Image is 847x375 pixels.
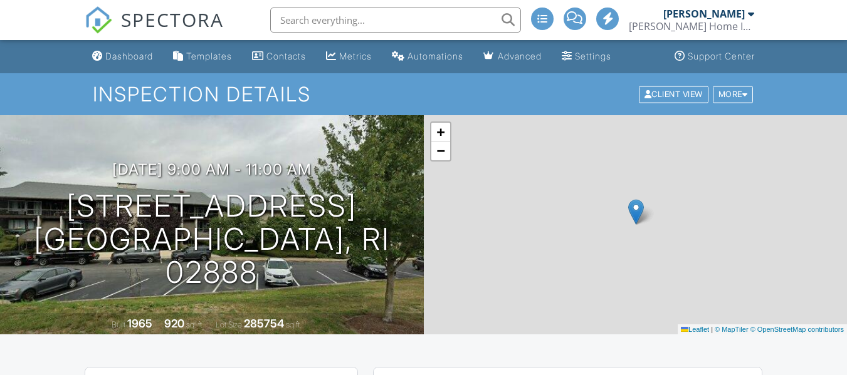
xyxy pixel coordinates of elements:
[85,6,112,34] img: The Best Home Inspection Software - Spectora
[713,86,754,103] div: More
[112,320,125,329] span: Built
[628,199,644,225] img: Marker
[639,86,708,103] div: Client View
[186,51,232,61] div: Templates
[247,45,311,68] a: Contacts
[112,161,312,178] h3: [DATE] 9:00 am - 11:00 am
[127,317,152,330] div: 1965
[431,141,450,160] a: Zoom out
[408,51,463,61] div: Automations
[436,124,445,140] span: +
[164,317,184,330] div: 920
[286,320,302,329] span: sq.ft.
[85,17,224,43] a: SPECTORA
[387,45,468,68] a: Automations (Advanced)
[270,8,521,33] input: Search everything...
[498,51,542,61] div: Advanced
[711,326,713,333] span: |
[670,45,760,68] a: Support Center
[93,83,754,105] h1: Inspection Details
[244,317,284,330] div: 285754
[575,51,611,61] div: Settings
[688,51,755,61] div: Support Center
[431,123,450,141] a: Zoom in
[557,45,616,68] a: Settings
[87,45,158,68] a: Dashboard
[663,8,745,20] div: [PERSON_NAME]
[105,51,153,61] div: Dashboard
[681,326,709,333] a: Leaflet
[750,326,844,333] a: © OpenStreetMap contributors
[121,6,224,33] span: SPECTORA
[186,320,204,329] span: sq. ft.
[436,143,445,158] span: −
[478,45,547,68] a: Advanced
[629,20,754,33] div: Sawyer Home Inspections
[339,51,372,61] div: Metrics
[266,51,306,61] div: Contacts
[168,45,237,68] a: Templates
[216,320,242,329] span: Lot Size
[715,326,749,333] a: © MapTiler
[20,190,404,289] h1: [STREET_ADDRESS] [GEOGRAPHIC_DATA], RI 02888
[638,89,712,98] a: Client View
[321,45,377,68] a: Metrics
